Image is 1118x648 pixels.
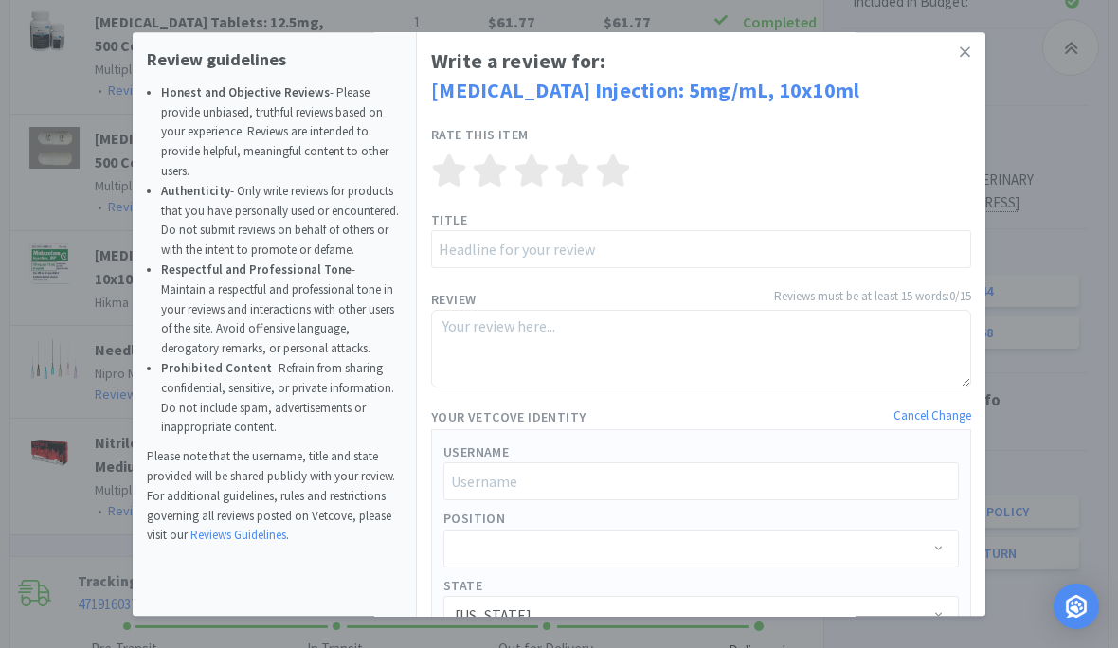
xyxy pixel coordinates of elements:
label: State [443,575,482,596]
a: Reviews Guidelines [190,528,286,544]
strong: Authenticity [161,183,230,199]
div: Tennessee [455,597,532,633]
p: Review guidelines [147,46,402,74]
strong: Respectful and Professional Tone [161,261,352,278]
input: Username [443,463,959,501]
label: Username [443,441,509,462]
strong: Honest and Objective Reviews [161,84,330,100]
p: Cancel Change [893,406,971,429]
label: Title [431,209,467,230]
li: - Only write reviews for products that you have personally used or encountered. Do not submit rev... [161,182,402,261]
h1: Write a review for: [431,46,971,105]
p: Reviews must be at least 15 words: 0/15 [774,288,971,311]
li: - Maintain a respectful and professional tone in your reviews and interactions with other users o... [161,261,402,359]
li: - Refrain from sharing confidential, sensitive, or private information. Do not include spam, adve... [161,359,402,438]
input: Headline for your review [431,231,971,269]
li: - Please provide unbiased, truthful reviews based on your experience. Reviews are intended to pro... [161,83,402,182]
label: Review [431,289,476,310]
label: Rate this item [431,124,529,145]
strong: Prohibited Content [161,360,272,376]
a: [MEDICAL_DATA] Injection: 5mg/mL, 10x10ml [431,77,859,103]
label: Position [443,509,505,530]
p: Please note that the username, title and state provided will be shared publicly with your review.... [147,447,402,546]
div: Open Intercom Messenger [1054,584,1099,629]
label: Your Vetcove Identity [431,406,586,427]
